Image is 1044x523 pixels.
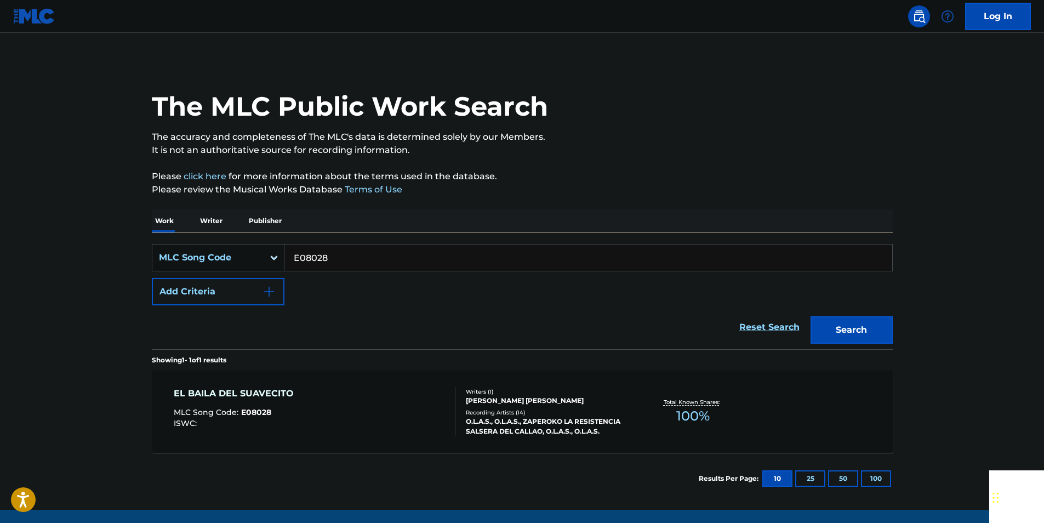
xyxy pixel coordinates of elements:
[152,183,893,196] p: Please review the Musical Works Database
[152,371,893,453] a: EL BAILA DEL SUAVECITOMLC Song Code:E08028ISWC:Writers (1)[PERSON_NAME] [PERSON_NAME]Recording Ar...
[152,170,893,183] p: Please for more information about the terms used in the database.
[466,408,631,417] div: Recording Artists ( 14 )
[828,470,858,487] button: 50
[937,5,959,27] div: Help
[197,209,226,232] p: Writer
[152,209,177,232] p: Work
[174,407,241,417] span: MLC Song Code :
[466,417,631,436] div: O.L.A.S., O.L.A.S., ZAPEROKO LA RESISTENCIA SALSERA DEL CALLAO, O.L.A.S., O.L.A.S.
[152,144,893,157] p: It is not an authoritative source for recording information.
[152,355,226,365] p: Showing 1 - 1 of 1 results
[734,315,805,339] a: Reset Search
[965,3,1031,30] a: Log In
[861,470,891,487] button: 100
[466,396,631,406] div: [PERSON_NAME] [PERSON_NAME]
[992,481,999,514] div: Drag
[811,316,893,344] button: Search
[989,470,1044,523] iframe: Chat Widget
[466,388,631,396] div: Writers ( 1 )
[246,209,285,232] p: Publisher
[762,470,792,487] button: 10
[174,387,299,400] div: EL BAILA DEL SUAVECITO
[795,470,825,487] button: 25
[152,244,893,349] form: Search Form
[152,130,893,144] p: The accuracy and completeness of The MLC's data is determined solely by our Members.
[13,8,55,24] img: MLC Logo
[152,90,548,123] h1: The MLC Public Work Search
[184,171,226,181] a: click here
[241,407,271,417] span: E08028
[912,10,926,23] img: search
[159,251,258,264] div: MLC Song Code
[699,474,761,484] p: Results Per Page:
[343,184,402,195] a: Terms of Use
[941,10,954,23] img: help
[152,278,284,305] button: Add Criteria
[263,285,276,298] img: 9d2ae6d4665cec9f34b9.svg
[676,406,710,426] span: 100 %
[174,418,199,428] span: ISWC :
[908,5,930,27] a: Public Search
[664,398,722,406] p: Total Known Shares:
